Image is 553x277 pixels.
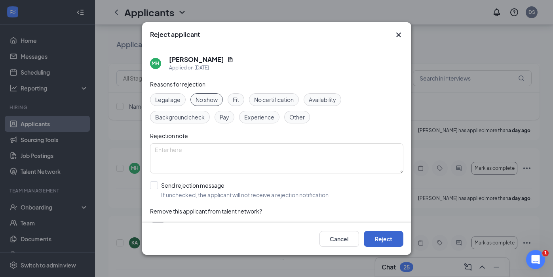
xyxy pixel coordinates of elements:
iframe: Intercom live chat [526,250,545,269]
span: 1 [542,250,549,256]
div: MH [152,60,159,67]
h5: [PERSON_NAME] [169,55,224,64]
span: Availability [309,95,336,104]
span: Fit [233,95,239,104]
span: Experience [244,113,274,121]
span: No show [196,95,218,104]
div: Applied on [DATE] [169,64,234,72]
span: Pay [220,113,229,121]
span: Reasons for rejection [150,81,205,88]
span: Rejection note [150,132,188,139]
span: No certification [254,95,294,104]
button: Reject [364,231,403,247]
svg: Cross [394,30,403,40]
h3: Reject applicant [150,30,200,39]
span: Other [289,113,305,121]
button: Close [394,30,403,40]
span: Legal age [155,95,181,104]
button: Cancel [319,231,359,247]
span: Remove this applicant from talent network? [150,208,262,215]
span: Yes [169,222,179,231]
svg: Document [227,56,234,63]
span: Background check [155,113,205,121]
